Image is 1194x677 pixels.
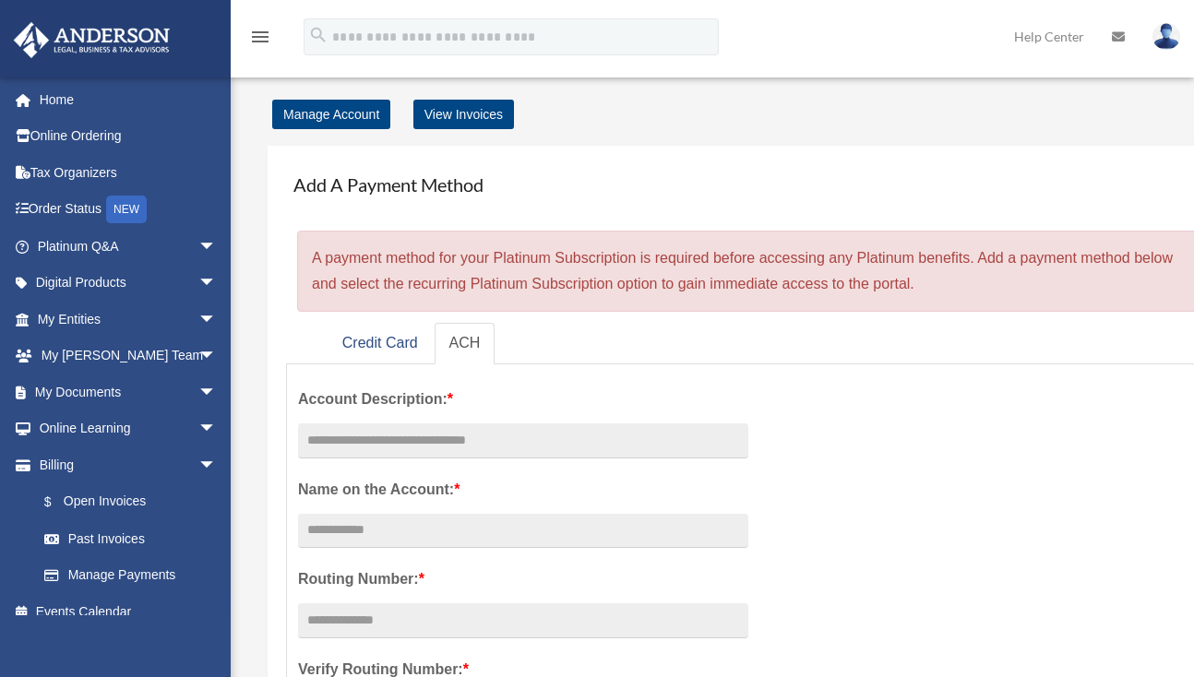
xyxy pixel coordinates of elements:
a: Credit Card [328,323,433,364]
div: NEW [106,196,147,223]
i: search [308,25,328,45]
a: View Invoices [413,100,514,129]
a: Manage Account [272,100,390,129]
a: Platinum Q&Aarrow_drop_down [13,228,245,265]
a: Online Learningarrow_drop_down [13,410,245,447]
a: Billingarrow_drop_down [13,446,245,483]
a: $Open Invoices [26,483,245,521]
a: My [PERSON_NAME] Teamarrow_drop_down [13,338,245,374]
label: Account Description: [298,386,748,412]
label: Name on the Account: [298,477,748,503]
i: menu [249,26,271,48]
span: arrow_drop_down [198,228,235,266]
a: menu [249,32,271,48]
a: Manage Payments [26,557,235,594]
a: ACH [435,323,496,364]
span: arrow_drop_down [198,446,235,484]
a: Home [13,81,245,118]
a: Online Ordering [13,118,245,155]
a: Tax Organizers [13,154,245,191]
span: arrow_drop_down [198,374,235,411]
a: Past Invoices [26,520,245,557]
a: Digital Productsarrow_drop_down [13,265,245,302]
img: Anderson Advisors Platinum Portal [8,22,175,58]
label: Routing Number: [298,566,748,592]
span: arrow_drop_down [198,338,235,375]
a: My Entitiesarrow_drop_down [13,301,245,338]
img: User Pic [1152,23,1180,50]
span: arrow_drop_down [198,410,235,448]
a: Events Calendar [13,593,245,630]
span: arrow_drop_down [198,265,235,303]
a: My Documentsarrow_drop_down [13,374,245,410]
span: $ [54,491,64,514]
a: Order StatusNEW [13,191,245,229]
span: arrow_drop_down [198,301,235,338]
